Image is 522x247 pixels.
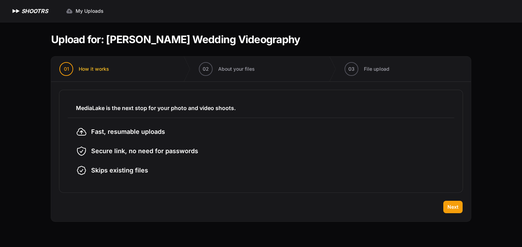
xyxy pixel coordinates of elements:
[64,66,69,72] span: 01
[218,66,255,72] span: About your files
[336,57,398,81] button: 03 File upload
[91,166,148,175] span: Skips existing files
[21,7,48,15] h1: SHOOTRS
[443,201,463,213] button: Next
[203,66,209,72] span: 02
[62,5,108,17] a: My Uploads
[51,33,300,46] h1: Upload for: [PERSON_NAME] Wedding Videography
[447,204,458,210] span: Next
[364,66,389,72] span: File upload
[91,127,165,137] span: Fast, resumable uploads
[91,146,198,156] span: Secure link, no need for passwords
[76,8,104,14] span: My Uploads
[79,66,109,72] span: How it works
[11,7,21,15] img: SHOOTRS
[191,57,263,81] button: 02 About your files
[348,66,355,72] span: 03
[11,7,48,15] a: SHOOTRS SHOOTRS
[51,57,117,81] button: 01 How it works
[76,104,446,112] h3: MediaLake is the next stop for your photo and video shoots.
